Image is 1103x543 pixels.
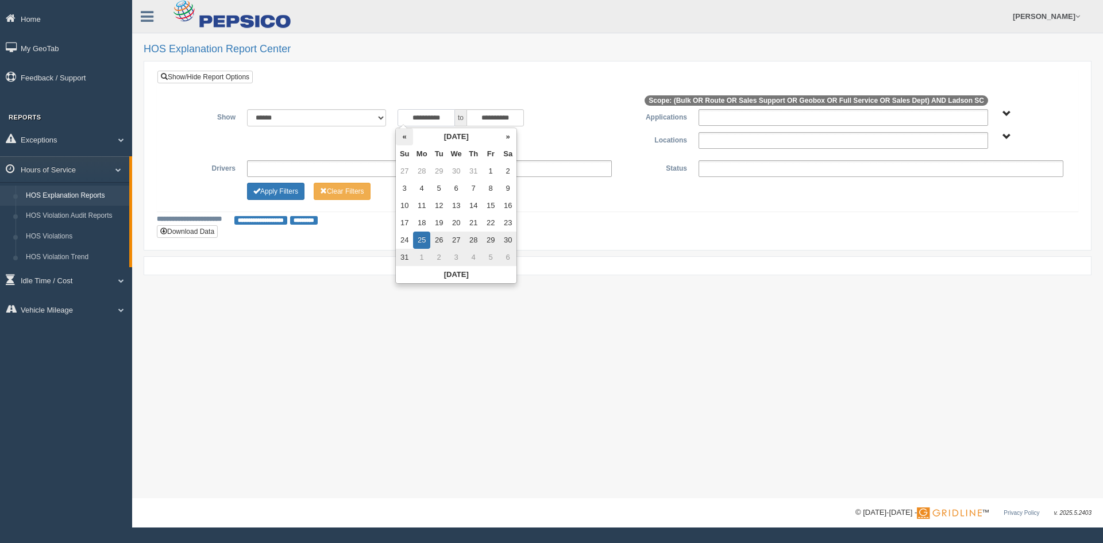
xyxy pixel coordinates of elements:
[396,197,413,214] td: 10
[413,214,430,232] td: 18
[430,145,448,163] th: Tu
[396,163,413,180] td: 27
[1054,510,1092,516] span: v. 2025.5.2403
[482,214,499,232] td: 22
[166,160,241,174] label: Drivers
[499,180,516,197] td: 9
[482,163,499,180] td: 1
[618,160,693,174] label: Status
[855,507,1092,519] div: © [DATE]-[DATE] - ™
[465,145,482,163] th: Th
[448,214,465,232] td: 20
[396,266,516,283] th: [DATE]
[430,163,448,180] td: 29
[482,180,499,197] td: 8
[21,186,129,206] a: HOS Explanation Reports
[499,249,516,266] td: 6
[448,232,465,249] td: 27
[396,249,413,266] td: 31
[413,163,430,180] td: 28
[157,225,218,238] button: Download Data
[21,226,129,247] a: HOS Violations
[618,132,693,146] label: Locations
[448,163,465,180] td: 30
[465,180,482,197] td: 7
[645,95,988,106] span: Scope: (Bulk OR Route OR Sales Support OR Geobox OR Full Service OR Sales Dept) AND Ladson SC
[247,183,304,200] button: Change Filter Options
[465,232,482,249] td: 28
[482,197,499,214] td: 15
[413,197,430,214] td: 11
[166,109,241,123] label: Show
[430,249,448,266] td: 2
[499,145,516,163] th: Sa
[499,163,516,180] td: 2
[448,180,465,197] td: 6
[917,507,982,519] img: Gridline
[448,145,465,163] th: We
[21,206,129,226] a: HOS Violation Audit Reports
[396,128,413,145] th: «
[430,180,448,197] td: 5
[413,249,430,266] td: 1
[21,247,129,268] a: HOS Violation Trend
[455,109,466,126] span: to
[396,180,413,197] td: 3
[413,128,499,145] th: [DATE]
[430,197,448,214] td: 12
[1004,510,1039,516] a: Privacy Policy
[482,145,499,163] th: Fr
[499,197,516,214] td: 16
[465,197,482,214] td: 14
[499,128,516,145] th: »
[499,232,516,249] td: 30
[144,44,1092,55] h2: HOS Explanation Report Center
[413,232,430,249] td: 25
[413,145,430,163] th: Mo
[465,249,482,266] td: 4
[499,214,516,232] td: 23
[448,197,465,214] td: 13
[465,214,482,232] td: 21
[430,214,448,232] td: 19
[396,214,413,232] td: 17
[465,163,482,180] td: 31
[482,232,499,249] td: 29
[448,249,465,266] td: 3
[396,232,413,249] td: 24
[482,249,499,266] td: 5
[396,145,413,163] th: Su
[618,109,693,123] label: Applications
[430,232,448,249] td: 26
[157,71,253,83] a: Show/Hide Report Options
[413,180,430,197] td: 4
[314,183,371,200] button: Change Filter Options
